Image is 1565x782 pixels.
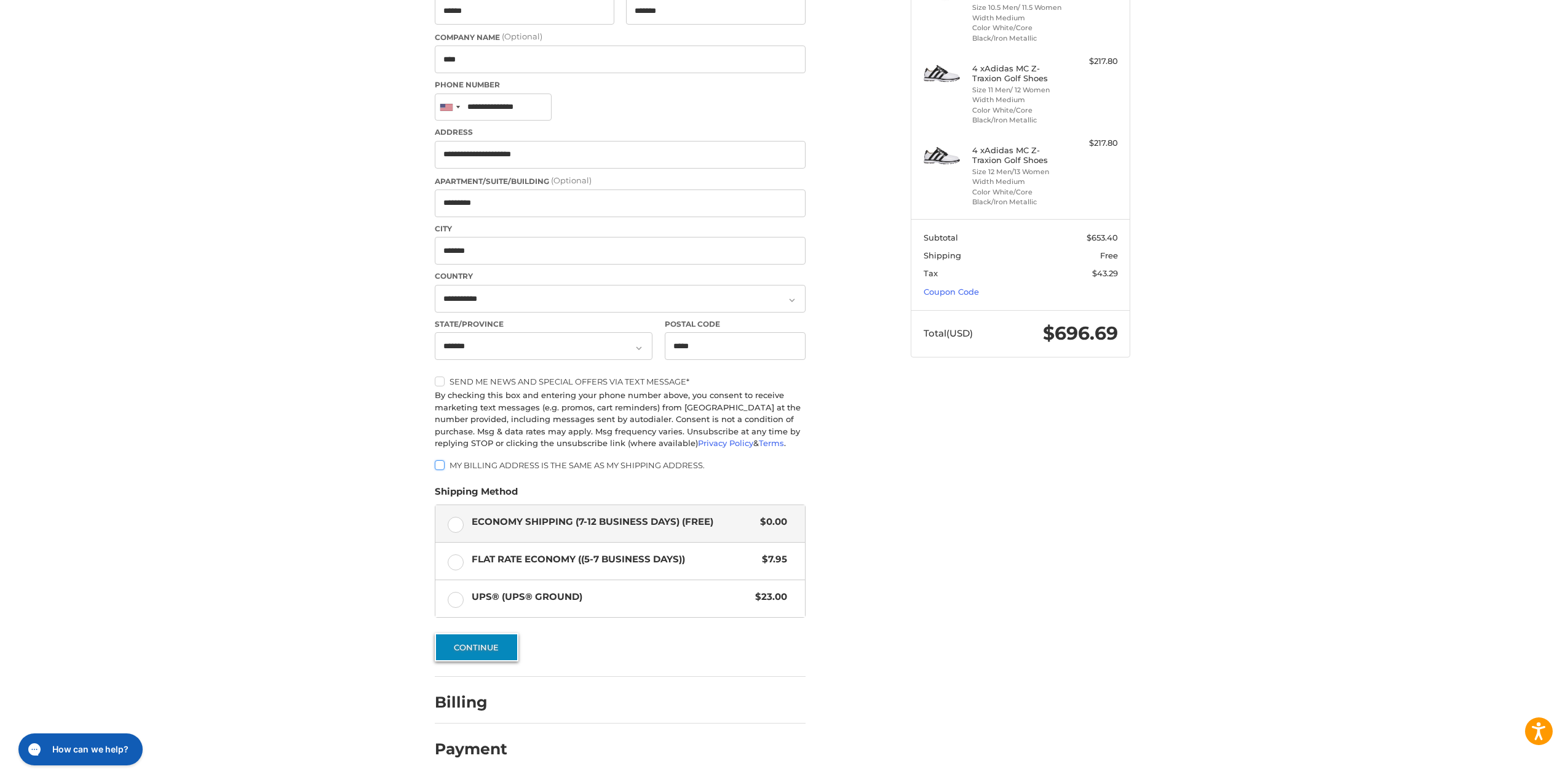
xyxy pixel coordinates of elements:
small: (Optional) [502,31,542,41]
span: $7.95 [756,553,787,567]
label: Country [435,271,806,282]
div: By checking this box and entering your phone number above, you consent to receive marketing text ... [435,389,806,450]
li: Size 12 Men/13 Women [972,167,1066,177]
span: $23.00 [749,590,787,604]
h4: 4 x Adidas MC Z-Traxion Golf Shoes [972,145,1066,166]
span: $0.00 [754,515,787,529]
li: Color White/Core Black/Iron Metallic [972,23,1066,43]
h4: 4 x Adidas MC Z-Traxion Golf Shoes [972,63,1066,84]
span: Subtotal [924,233,958,242]
span: Economy Shipping (7-12 Business Days) (Free) [472,515,755,529]
span: Free [1100,250,1118,260]
span: $653.40 [1087,233,1118,242]
label: City [435,223,806,234]
span: Total (USD) [924,327,973,339]
li: Width Medium [972,13,1066,23]
span: $696.69 [1043,322,1118,345]
label: Apartment/Suite/Building [435,175,806,187]
li: Width Medium [972,177,1066,187]
iframe: Google Customer Reviews [1464,749,1565,782]
label: Address [435,127,806,138]
div: $217.80 [1069,55,1118,68]
li: Width Medium [972,95,1066,105]
li: Color White/Core Black/Iron Metallic [972,187,1066,207]
h2: Payment [435,740,507,759]
a: Coupon Code [924,287,979,297]
button: Continue [435,633,518,661]
label: My billing address is the same as my shipping address. [435,460,806,470]
span: UPS® (UPS® Ground) [472,590,750,604]
iframe: Gorgias live chat messenger [12,729,146,770]
span: Shipping [924,250,961,260]
li: Size 10.5 Men/ 11.5 Women [972,2,1066,13]
small: (Optional) [551,175,592,185]
label: Postal Code [665,319,806,330]
label: Send me news and special offers via text message* [435,377,806,386]
span: Tax [924,268,938,278]
a: Privacy Policy [698,438,753,448]
div: United States: +1 [435,94,464,121]
li: Color White/Core Black/Iron Metallic [972,105,1066,126]
span: $43.29 [1092,268,1118,278]
label: Company Name [435,31,806,43]
h2: Billing [435,693,507,712]
a: Terms [759,438,784,448]
label: State/Province [435,319,652,330]
div: $217.80 [1069,137,1118,150]
span: Flat Rate Economy ((5-7 Business Days)) [472,553,756,567]
li: Size 11 Men/ 12 Women [972,85,1066,95]
legend: Shipping Method [435,485,518,505]
label: Phone Number [435,79,806,90]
